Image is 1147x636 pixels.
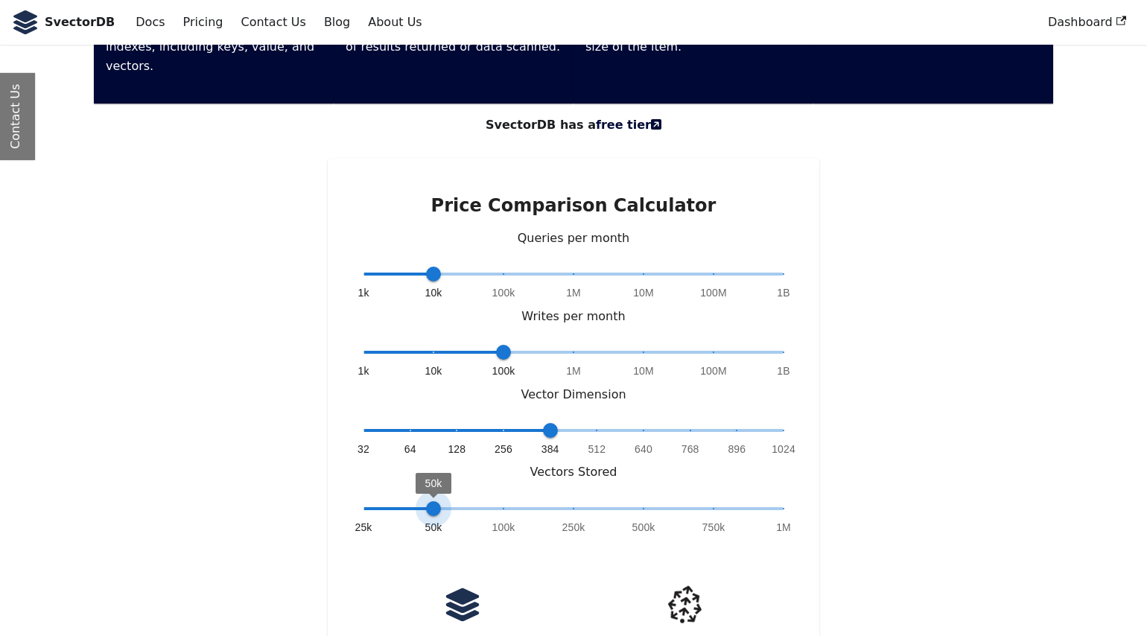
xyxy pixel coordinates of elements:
[363,462,784,482] p: Vectors Stored
[635,442,652,457] span: 640
[596,118,661,132] a: free tier
[358,442,369,457] span: 32
[45,13,115,32] b: SvectorDB
[728,442,746,457] span: 896
[425,520,442,535] span: 50k
[492,520,515,535] span: 100k
[1039,10,1135,35] a: Dashboard
[588,442,606,457] span: 512
[425,285,442,300] span: 10k
[776,520,791,535] span: 1M
[541,442,559,457] span: 384
[425,477,442,489] span: 50k
[700,363,727,378] span: 100M
[681,442,699,457] span: 768
[363,229,784,248] p: Queries per month
[700,285,727,300] span: 100M
[566,285,581,300] span: 1M
[492,363,515,378] span: 100k
[315,10,359,35] a: Blog
[495,442,512,457] span: 256
[358,285,369,300] span: 1k
[425,363,442,378] span: 10k
[657,576,713,632] img: pinecone.png
[566,363,581,378] span: 1M
[174,10,232,35] a: Pricing
[562,520,585,535] span: 250k
[363,194,784,217] h2: Price Comparison Calculator
[486,115,661,135] strong: SvectorDB has a
[404,442,416,457] span: 64
[633,285,654,300] span: 10M
[127,10,174,35] a: Docs
[777,285,789,300] span: 1B
[358,363,369,378] span: 1k
[633,363,654,378] span: 10M
[363,307,784,326] p: Writes per month
[632,520,655,535] span: 500k
[12,10,39,34] img: SvectorDB Logo
[444,586,481,623] img: logo.svg
[106,17,322,76] p: The total size of your database and indexes, including keys, value, and vectors.
[777,363,789,378] span: 1B
[232,10,314,35] a: Contact Us
[492,285,515,300] span: 100k
[448,442,466,457] span: 128
[772,442,795,457] span: 1024
[363,385,784,404] p: Vector Dimension
[12,10,115,34] a: SvectorDB LogoSvectorDB
[355,520,372,535] span: 25k
[359,10,430,35] a: About Us
[702,520,725,535] span: 750k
